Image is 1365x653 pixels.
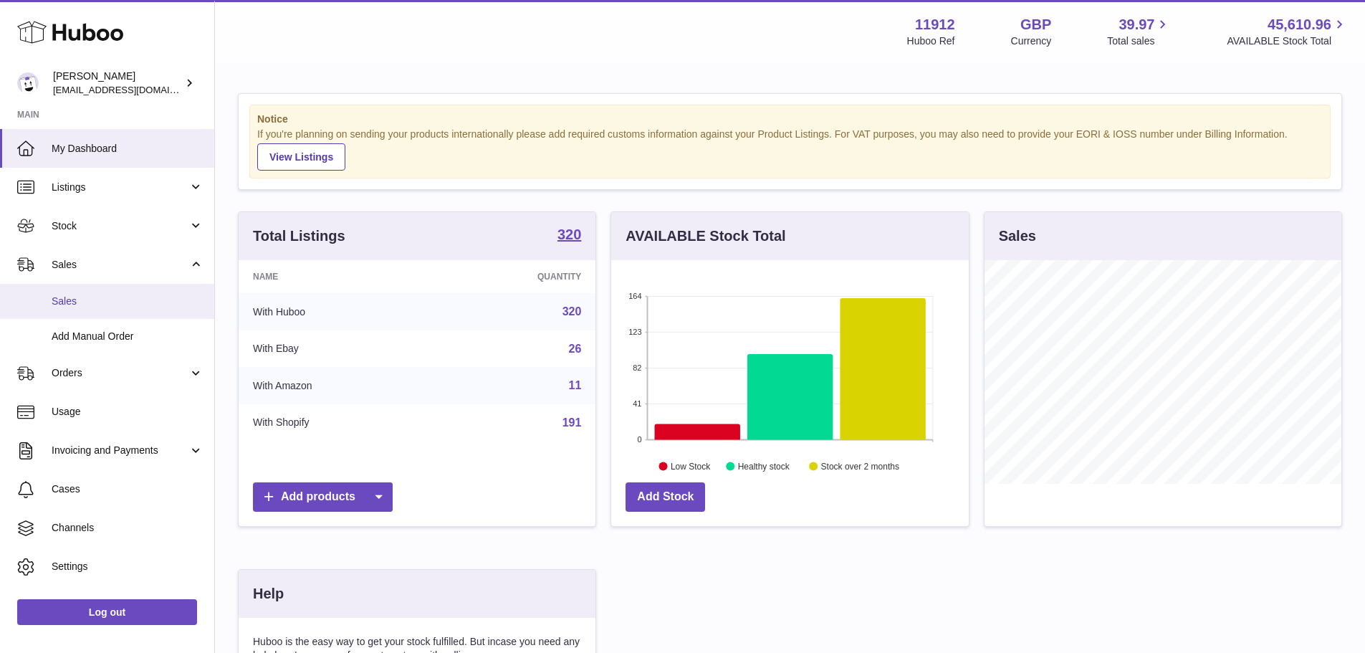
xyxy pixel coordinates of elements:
td: With Amazon [239,367,434,404]
div: If you're planning on sending your products internationally please add required customs informati... [257,128,1323,171]
h3: Help [253,584,284,604]
text: Healthy stock [738,461,790,471]
h3: Total Listings [253,227,345,246]
div: Huboo Ref [907,34,955,48]
span: Sales [52,295,203,308]
th: Quantity [434,260,596,293]
th: Name [239,260,434,293]
span: Invoicing and Payments [52,444,188,457]
text: 82 [633,363,642,372]
a: 191 [562,416,582,429]
div: [PERSON_NAME] [53,70,182,97]
td: With Ebay [239,330,434,368]
text: 123 [628,328,641,336]
a: Add products [253,482,393,512]
span: Channels [52,521,203,535]
span: Sales [52,258,188,272]
span: Stock [52,219,188,233]
div: Currency [1011,34,1052,48]
a: 39.97 Total sales [1107,15,1171,48]
a: 320 [562,305,582,318]
a: 26 [569,343,582,355]
img: internalAdmin-11912@internal.huboo.com [17,72,39,94]
span: Orders [52,366,188,380]
td: With Huboo [239,293,434,330]
text: 0 [638,435,642,444]
a: 45,610.96 AVAILABLE Stock Total [1227,15,1348,48]
a: View Listings [257,143,345,171]
span: 45,610.96 [1268,15,1331,34]
a: 11 [569,379,582,391]
h3: Sales [999,227,1036,246]
strong: 11912 [915,15,955,34]
span: My Dashboard [52,142,203,156]
h3: AVAILABLE Stock Total [626,227,785,246]
span: 39.97 [1119,15,1154,34]
span: Listings [52,181,188,194]
span: Total sales [1107,34,1171,48]
a: Log out [17,599,197,625]
span: Add Manual Order [52,330,203,343]
strong: GBP [1020,15,1051,34]
text: 164 [628,292,641,300]
span: [EMAIL_ADDRESS][DOMAIN_NAME] [53,84,211,95]
text: 41 [633,399,642,408]
text: Low Stock [671,461,711,471]
span: AVAILABLE Stock Total [1227,34,1348,48]
td: With Shopify [239,404,434,442]
a: Add Stock [626,482,705,512]
strong: Notice [257,113,1323,126]
span: Cases [52,482,203,496]
strong: 320 [557,227,581,242]
a: 320 [557,227,581,244]
span: Usage [52,405,203,419]
text: Stock over 2 months [821,461,899,471]
span: Settings [52,560,203,573]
